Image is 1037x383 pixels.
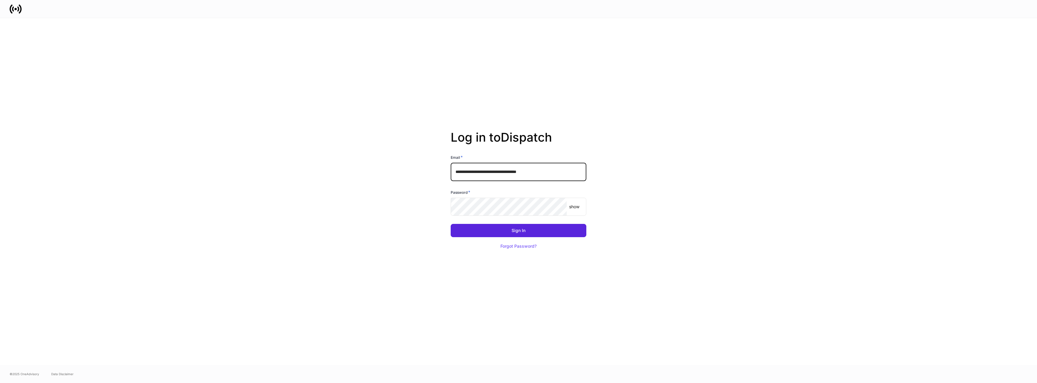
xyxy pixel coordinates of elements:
a: Data Disclaimer [51,372,74,376]
h6: Email [451,154,463,160]
button: Forgot Password? [493,240,544,253]
h2: Log in to Dispatch [451,130,586,154]
button: Sign In [451,224,586,237]
p: show [569,204,579,210]
h6: Password [451,189,470,195]
span: © 2025 OneAdvisory [10,372,39,376]
div: Sign In [512,228,525,233]
div: Forgot Password? [500,244,537,248]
